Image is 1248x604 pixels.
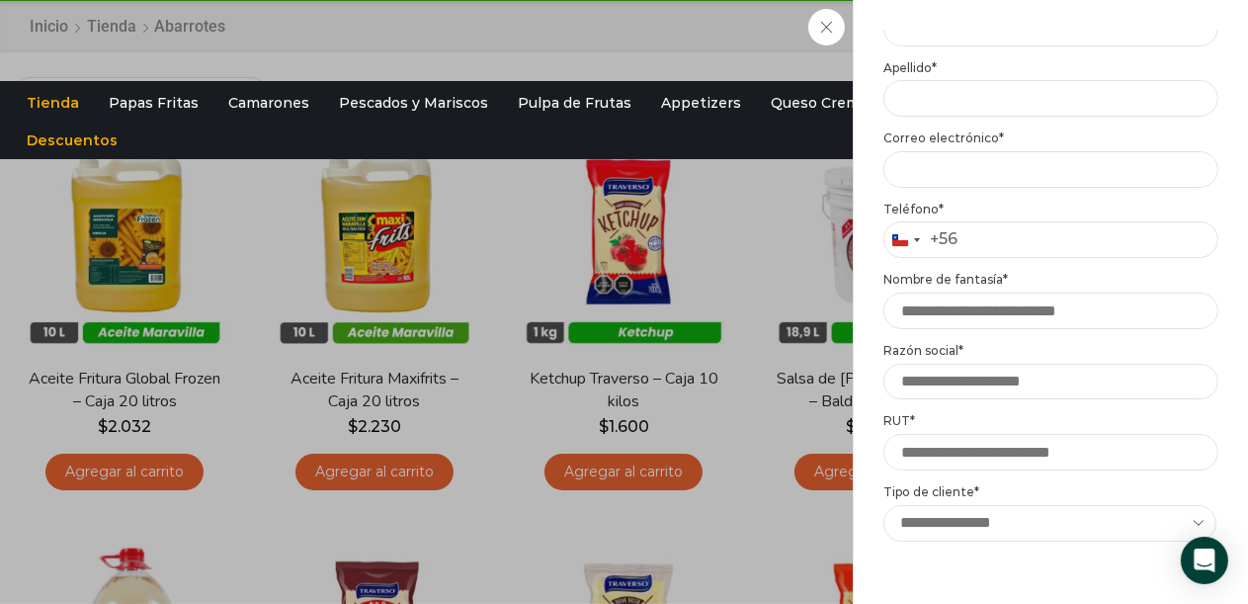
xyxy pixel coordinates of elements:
[883,413,1218,429] label: RUT
[17,122,127,159] a: Descuentos
[651,84,751,122] a: Appetizers
[883,60,1218,76] label: Apellido
[17,84,89,122] a: Tienda
[883,484,1218,500] label: Tipo de cliente
[1181,537,1228,584] div: Open Intercom Messenger
[218,84,319,122] a: Camarones
[884,222,957,257] button: Selected country
[930,229,957,250] div: +56
[883,130,1218,146] label: Correo electrónico
[883,343,1218,359] label: Razón social
[508,84,641,122] a: Pulpa de Frutas
[761,84,877,122] a: Queso Crema
[883,202,1218,217] label: Teléfono
[883,272,1218,288] label: Nombre de fantasía
[329,84,498,122] a: Pescados y Mariscos
[99,84,208,122] a: Papas Fritas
